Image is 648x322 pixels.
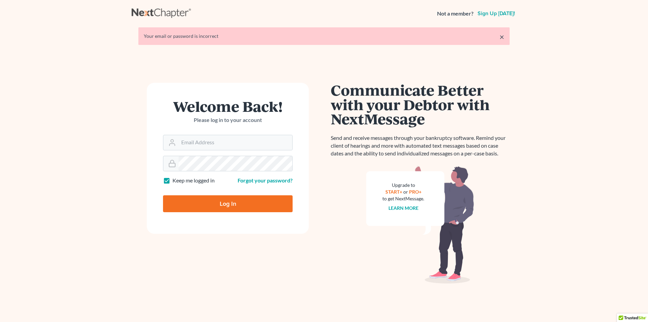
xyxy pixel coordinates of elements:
[382,182,424,189] div: Upgrade to
[382,195,424,202] div: to get NextMessage.
[476,11,516,16] a: Sign up [DATE]!
[163,99,293,114] h1: Welcome Back!
[437,10,474,18] strong: Not a member?
[144,33,504,40] div: Your email or password is incorrect
[409,189,422,195] a: PRO+
[163,195,293,212] input: Log In
[388,205,418,211] a: Learn more
[331,83,510,126] h1: Communicate Better with your Debtor with NextMessage
[385,189,402,195] a: START+
[238,177,293,183] a: Forgot your password?
[403,189,408,195] span: or
[172,177,215,184] label: Keep me logged in
[179,135,292,150] input: Email Address
[366,166,474,284] img: nextmessage_bg-59042aed3d76b12b5cd301f8e5b87938c9018125f34e5fa2b7a6b67550977c72.svg
[163,116,293,124] p: Please log in to your account
[331,134,510,157] p: Send and receive messages through your bankruptcy software. Remind your client of hearings and mo...
[500,33,504,41] a: ×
